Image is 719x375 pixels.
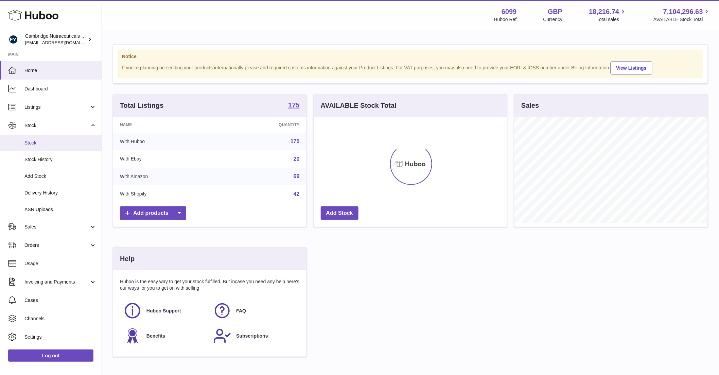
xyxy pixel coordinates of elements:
[288,102,299,110] a: 175
[146,308,181,314] span: Huboo Support
[236,308,246,314] span: FAQ
[113,150,219,168] td: With Ebay
[213,327,296,345] a: Subscriptions
[120,206,186,220] a: Add products
[321,206,358,220] a: Add Stock
[113,185,219,203] td: With Shopify
[543,16,563,23] div: Currency
[113,117,219,133] th: Name
[294,191,300,197] a: 42
[25,40,100,45] span: [EMAIL_ADDRESS][DOMAIN_NAME]
[589,7,619,16] span: 18,216.74
[236,333,268,339] span: Subscriptions
[494,16,517,23] div: Huboo Ref
[113,168,219,185] td: With Amazon
[8,34,18,45] img: huboo@camnutra.com
[24,279,89,285] span: Invoicing and Payments
[24,334,97,340] span: Settings
[653,7,711,23] a: 7,104,296.63 AVAILABLE Stock Total
[24,316,97,322] span: Channels
[123,302,206,320] a: Huboo Support
[120,278,300,291] p: Huboo is the easy way to get your stock fulfilled. But incase you need any help here's our ways f...
[321,101,397,110] h3: AVAILABLE Stock Total
[611,62,652,74] a: View Listings
[24,242,89,249] span: Orders
[663,7,703,16] span: 7,104,296.63
[24,67,97,74] span: Home
[548,7,562,16] strong: GBP
[24,190,97,196] span: Delivery History
[24,173,97,180] span: Add Stock
[24,260,97,267] span: Usage
[24,104,89,110] span: Listings
[146,333,165,339] span: Benefits
[24,224,89,230] span: Sales
[521,101,539,110] h3: Sales
[113,133,219,150] td: With Huboo
[24,297,97,304] span: Cases
[502,7,517,16] strong: 6099
[213,302,296,320] a: FAQ
[120,101,164,110] h3: Total Listings
[123,327,206,345] a: Benefits
[24,140,97,146] span: Stock
[294,156,300,162] a: 20
[25,33,86,46] div: Cambridge Nutraceuticals Ltd
[8,350,93,362] a: Log out
[122,53,699,60] strong: Notice
[589,7,627,23] a: 18,216.74 Total sales
[24,206,97,213] span: ASN Uploads
[24,156,97,163] span: Stock History
[653,16,711,23] span: AVAILABLE Stock Total
[24,122,89,129] span: Stock
[597,16,627,23] span: Total sales
[291,138,300,144] a: 175
[122,61,699,74] div: If you're planning on sending your products internationally please add required customs informati...
[120,254,135,263] h3: Help
[294,173,300,179] a: 69
[24,86,97,92] span: Dashboard
[219,117,306,133] th: Quantity
[288,102,299,108] strong: 175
